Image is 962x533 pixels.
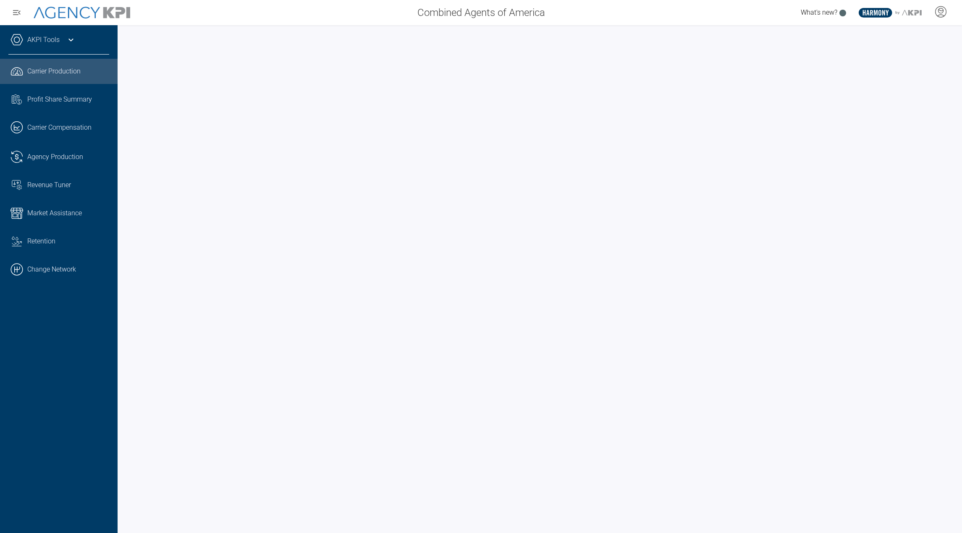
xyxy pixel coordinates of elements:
span: Carrier Compensation [27,123,92,133]
span: Agency Production [27,152,83,162]
span: Profit Share Summary [27,94,92,105]
span: Carrier Production [27,66,81,76]
span: Market Assistance [27,208,82,218]
div: Retention [27,236,109,246]
img: AgencyKPI [34,7,130,19]
span: Revenue Tuner [27,180,71,190]
span: What's new? [801,8,837,16]
span: Combined Agents of America [417,5,545,20]
a: AKPI Tools [27,35,60,45]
